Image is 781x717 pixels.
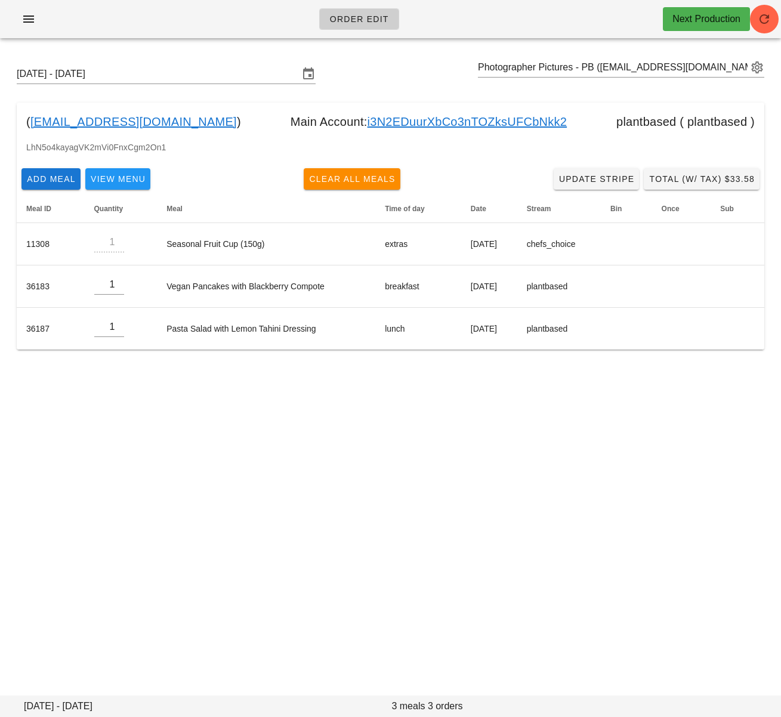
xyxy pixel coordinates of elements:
th: Date: Not sorted. Activate to sort ascending. [461,194,517,223]
td: plantbased [517,308,601,350]
td: 36187 [17,308,85,350]
a: Order Edit [319,8,399,30]
td: breakfast [375,265,461,308]
td: plantbased [517,265,601,308]
span: Add Meal [26,174,76,184]
td: [DATE] [461,223,517,265]
td: 36183 [17,265,85,308]
span: Date [471,205,486,213]
button: Total (w/ Tax) $33.58 [644,168,760,190]
td: lunch [375,308,461,350]
span: Stream [527,205,551,213]
button: appended action [750,60,764,75]
span: Order Edit [329,14,389,24]
td: extras [375,223,461,265]
div: Next Production [672,12,740,26]
th: Time of day: Not sorted. Activate to sort ascending. [375,194,461,223]
a: [EMAIL_ADDRESS][DOMAIN_NAME] [30,112,237,131]
div: plantbased ( plantbased ) [616,112,755,131]
input: Search by email or name [478,58,748,77]
th: Once: Not sorted. Activate to sort ascending. [652,194,711,223]
button: Clear All Meals [304,168,400,190]
td: Seasonal Fruit Cup (150g) [157,223,375,265]
th: Bin: Not sorted. Activate to sort ascending. [601,194,652,223]
span: Sub [720,205,734,213]
td: [DATE] [461,308,517,350]
th: Stream: Not sorted. Activate to sort ascending. [517,194,601,223]
td: [DATE] [461,265,517,308]
th: Meal ID: Not sorted. Activate to sort ascending. [17,194,85,223]
button: View Menu [85,168,150,190]
span: Meal ID [26,205,51,213]
span: Clear All Meals [308,174,396,184]
a: Update Stripe [554,168,640,190]
span: View Menu [90,174,146,184]
td: Vegan Pancakes with Blackberry Compote [157,265,375,308]
span: Meal [166,205,183,213]
button: Add Meal [21,168,81,190]
span: Bin [610,205,622,213]
td: chefs_choice [517,223,601,265]
td: Pasta Salad with Lemon Tahini Dressing [157,308,375,350]
div: ( ) Main Account: [17,103,764,141]
span: Total (w/ Tax) $33.58 [649,174,755,184]
span: Time of day [385,205,424,213]
td: 11308 [17,223,85,265]
span: Quantity [94,205,124,213]
th: Quantity: Not sorted. Activate to sort ascending. [85,194,158,223]
span: Update Stripe [558,174,635,184]
th: Meal: Not sorted. Activate to sort ascending. [157,194,375,223]
span: Once [662,205,680,213]
a: i3N2EDuurXbCo3nTOZksUFCbNkk2 [368,112,567,131]
th: Sub: Not sorted. Activate to sort ascending. [711,194,764,223]
div: LhN5o4kayagVK2mVi0FnxCgm2On1 [17,141,764,163]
